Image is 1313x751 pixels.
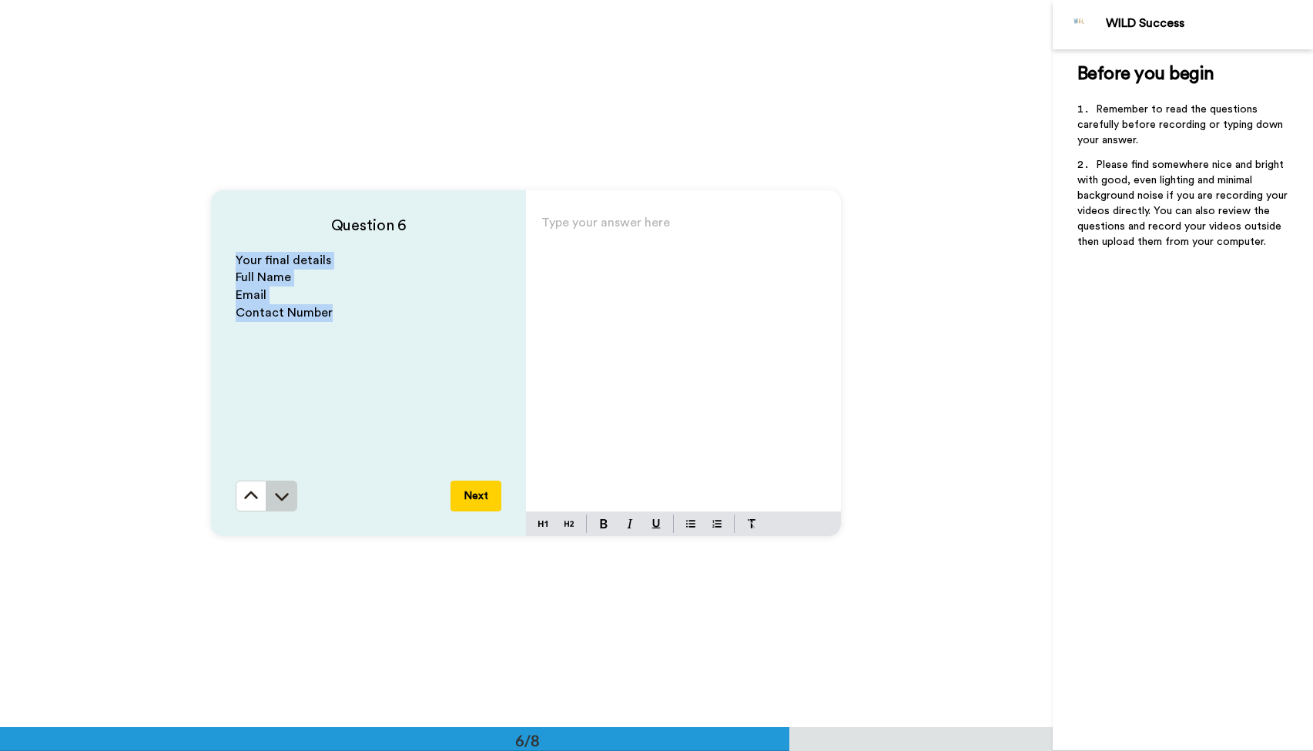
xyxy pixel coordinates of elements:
span: Your final details [236,254,331,267]
h4: Question 6 [236,215,501,236]
img: numbered-block.svg [712,518,722,530]
img: bulleted-block.svg [686,518,695,530]
button: Next [451,481,501,511]
span: Remember to read the questions carefully before recording or typing down your answer. [1077,104,1286,146]
span: Contact Number [236,307,333,319]
div: WILD Success [1106,16,1312,31]
img: Profile Image [1061,6,1098,43]
img: italic-mark.svg [627,519,633,528]
img: heading-two-block.svg [564,518,574,530]
img: heading-one-block.svg [538,518,548,530]
img: bold-mark.svg [600,519,608,528]
span: Before you begin [1077,65,1214,83]
span: Email [236,289,266,301]
span: Please find somewhere nice and bright with good, even lighting and minimal background noise if yo... [1077,159,1291,247]
img: clear-format.svg [747,519,756,528]
div: 6/8 [491,729,564,751]
img: underline-mark.svg [651,519,661,528]
span: Full Name [236,271,291,283]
